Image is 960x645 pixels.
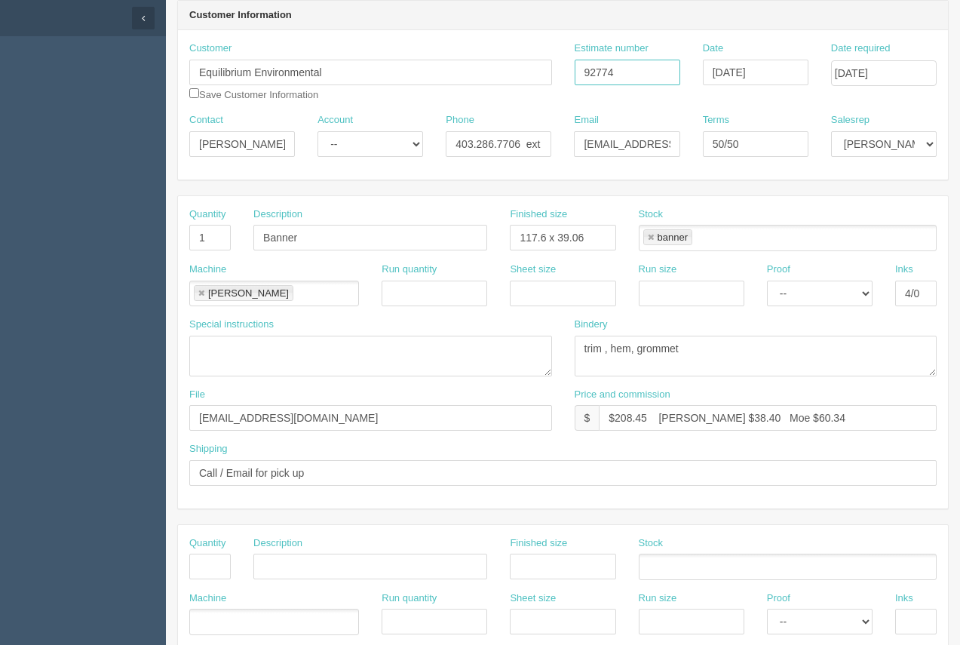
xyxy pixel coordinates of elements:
[575,318,608,332] label: Bindery
[189,113,223,127] label: Contact
[767,263,790,277] label: Proof
[575,336,937,376] textarea: trim , assemble - ARB
[317,113,353,127] label: Account
[703,41,723,56] label: Date
[895,591,913,606] label: Inks
[208,288,289,298] div: [PERSON_NAME]
[382,263,437,277] label: Run quantity
[189,41,552,102] div: Save Customer Information
[510,536,567,551] label: Finished size
[189,41,232,56] label: Customer
[510,207,567,222] label: Finished size
[189,60,552,85] input: Enter customer name
[253,536,302,551] label: Description
[658,232,688,242] div: banner
[895,263,913,277] label: Inks
[382,591,437,606] label: Run quantity
[189,318,274,332] label: Special instructions
[189,388,205,402] label: File
[510,591,556,606] label: Sheet size
[639,536,664,551] label: Stock
[703,113,729,127] label: Terms
[189,263,226,277] label: Machine
[831,41,891,56] label: Date required
[831,113,870,127] label: Salesrep
[575,388,670,402] label: Price and commission
[575,41,649,56] label: Estimate number
[446,113,474,127] label: Phone
[574,113,599,127] label: Email
[189,536,225,551] label: Quantity
[767,591,790,606] label: Proof
[178,1,948,31] header: Customer Information
[189,591,226,606] label: Machine
[510,263,556,277] label: Sheet size
[189,207,225,222] label: Quantity
[189,442,228,456] label: Shipping
[639,207,664,222] label: Stock
[639,591,677,606] label: Run size
[639,263,677,277] label: Run size
[253,207,302,222] label: Description
[575,405,600,431] div: $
